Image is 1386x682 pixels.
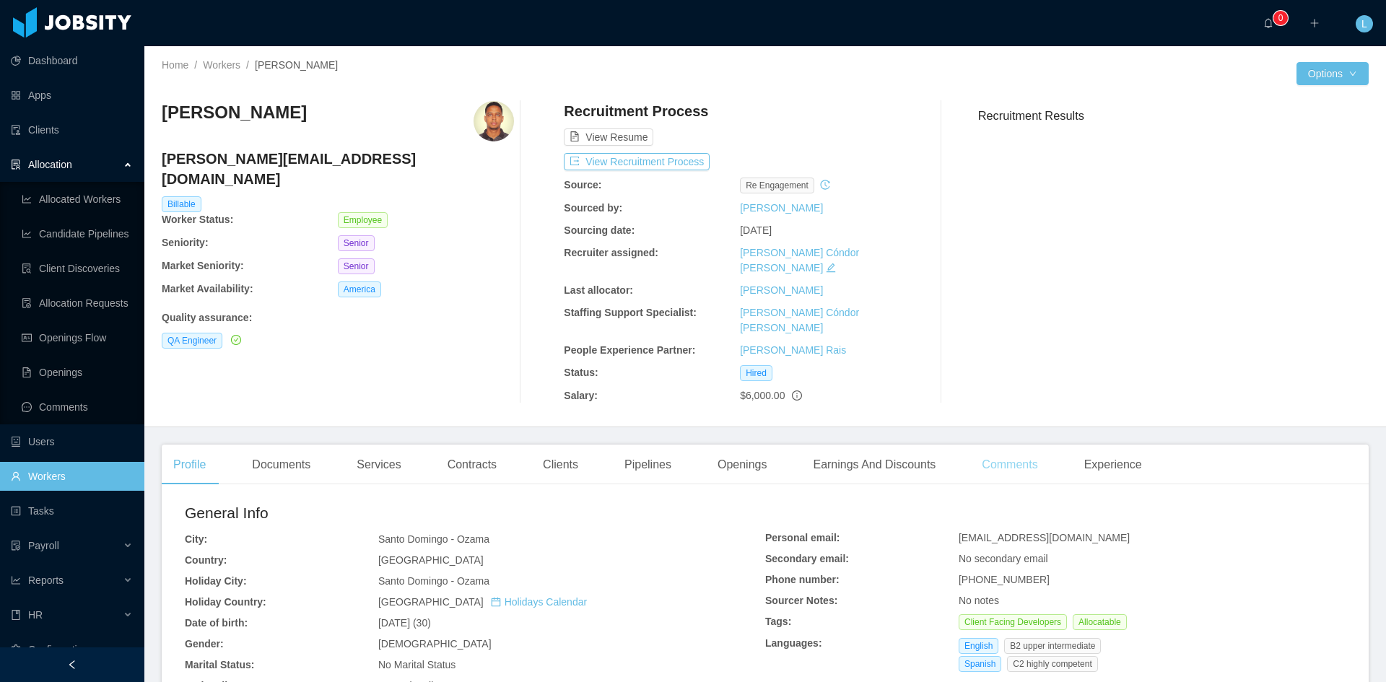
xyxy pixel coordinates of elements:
[801,445,947,485] div: Earnings And Discounts
[338,212,388,228] span: Employee
[11,462,133,491] a: icon: userWorkers
[564,224,635,236] b: Sourcing date:
[162,149,514,189] h4: [PERSON_NAME][EMAIL_ADDRESS][DOMAIN_NAME]
[185,596,266,608] b: Holiday Country:
[1263,18,1273,28] i: icon: bell
[345,445,412,485] div: Services
[706,445,779,485] div: Openings
[765,616,791,627] b: Tags:
[28,644,88,655] span: Configuration
[1361,15,1367,32] span: L
[1273,11,1288,25] sup: 0
[185,617,248,629] b: Date of birth:
[740,202,823,214] a: [PERSON_NAME]
[765,553,849,564] b: Secondary email:
[162,333,222,349] span: QA Engineer
[162,260,244,271] b: Market Seniority:
[436,445,508,485] div: Contracts
[338,258,375,274] span: Senior
[162,312,252,323] b: Quality assurance :
[11,115,133,144] a: icon: auditClients
[11,427,133,456] a: icon: robotUsers
[22,393,133,421] a: icon: messageComments
[378,638,492,650] span: [DEMOGRAPHIC_DATA]
[959,656,1001,672] span: Spanish
[959,574,1050,585] span: [PHONE_NUMBER]
[185,638,224,650] b: Gender:
[11,541,21,551] i: icon: file-protect
[1004,638,1101,654] span: B2 upper intermediate
[740,224,772,236] span: [DATE]
[378,617,431,629] span: [DATE] (30)
[740,365,772,381] span: Hired
[11,575,21,585] i: icon: line-chart
[185,554,227,566] b: Country:
[162,214,233,225] b: Worker Status:
[491,596,587,608] a: icon: calendarHolidays Calendar
[564,153,710,170] button: icon: exportView Recruitment Process
[792,390,802,401] span: info-circle
[564,128,653,146] button: icon: file-textView Resume
[11,46,133,75] a: icon: pie-chartDashboard
[185,502,765,525] h2: General Info
[740,178,814,193] span: re engagement
[959,532,1130,543] span: [EMAIL_ADDRESS][DOMAIN_NAME]
[826,263,836,273] i: icon: edit
[765,574,840,585] b: Phone number:
[228,334,241,346] a: icon: check-circle
[765,637,822,649] b: Languages:
[28,574,64,586] span: Reports
[162,196,201,212] span: Billable
[740,390,785,401] span: $6,000.00
[959,638,998,654] span: English
[22,358,133,387] a: icon: file-textOpenings
[959,553,1048,564] span: No secondary email
[564,179,601,191] b: Source:
[978,107,1369,125] h3: Recruitment Results
[22,185,133,214] a: icon: line-chartAllocated Workers
[240,445,322,485] div: Documents
[564,344,695,356] b: People Experience Partner:
[740,284,823,296] a: [PERSON_NAME]
[255,59,338,71] span: [PERSON_NAME]
[11,644,21,655] i: icon: setting
[1073,614,1127,630] span: Allocatable
[564,367,598,378] b: Status:
[474,101,514,141] img: 91489960-58a3-11ea-9a64-096e4bfd28bb_67c09e4fe0efa-400w.png
[1073,445,1154,485] div: Experience
[162,283,253,294] b: Market Availability:
[740,344,846,356] a: [PERSON_NAME] Rais
[28,540,59,551] span: Payroll
[564,307,697,318] b: Staffing Support Specialist:
[378,554,484,566] span: [GEOGRAPHIC_DATA]
[162,101,307,124] h3: [PERSON_NAME]
[11,159,21,170] i: icon: solution
[491,597,501,607] i: icon: calendar
[162,59,188,71] a: Home
[11,610,21,620] i: icon: book
[338,281,381,297] span: America
[185,659,254,670] b: Marital Status:
[194,59,197,71] span: /
[564,284,633,296] b: Last allocator:
[378,596,587,608] span: [GEOGRAPHIC_DATA]
[1309,18,1320,28] i: icon: plus
[203,59,240,71] a: Workers
[613,445,683,485] div: Pipelines
[22,254,133,283] a: icon: file-searchClient Discoveries
[765,532,840,543] b: Personal email:
[162,445,217,485] div: Profile
[22,323,133,352] a: icon: idcardOpenings Flow
[740,247,859,274] a: [PERSON_NAME] Cóndor [PERSON_NAME]
[820,180,830,190] i: icon: history
[22,219,133,248] a: icon: line-chartCandidate Pipelines
[28,609,43,621] span: HR
[378,659,456,670] span: No Marital Status
[28,159,72,170] span: Allocation
[959,595,999,606] span: No notes
[231,335,241,345] i: icon: check-circle
[162,237,209,248] b: Seniority:
[765,595,837,606] b: Sourcer Notes:
[740,307,859,333] a: [PERSON_NAME] Cóndor [PERSON_NAME]
[11,497,133,525] a: icon: profileTasks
